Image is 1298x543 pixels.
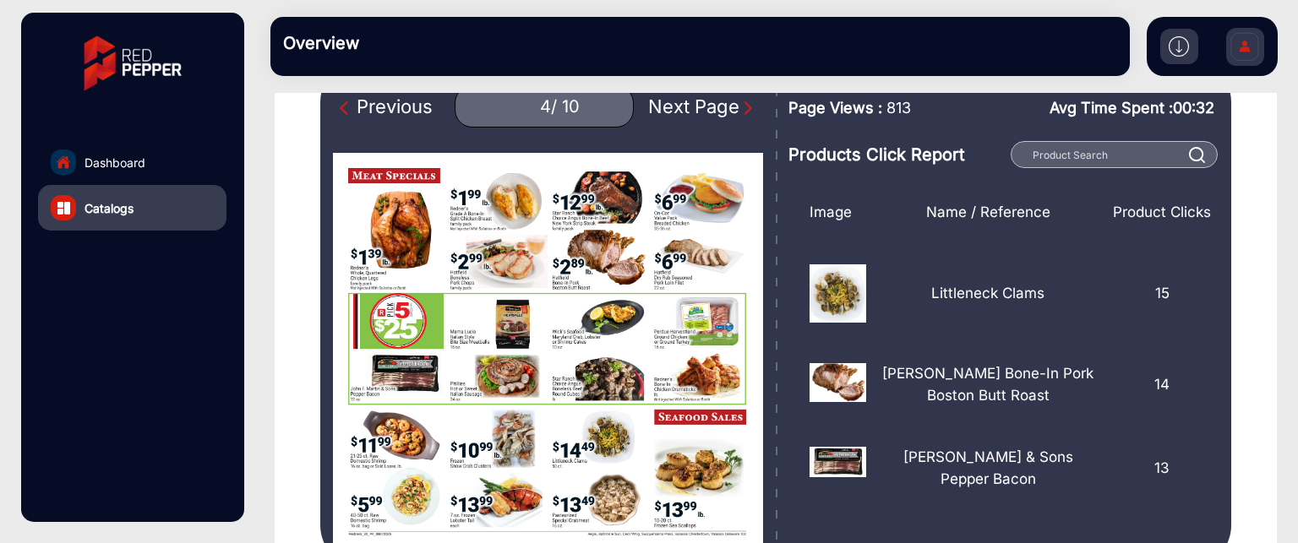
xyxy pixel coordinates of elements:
span: Catalogs [85,199,134,217]
img: Next Page [739,100,756,117]
div: Previous [340,93,433,121]
a: Catalogs [38,185,226,231]
span: Page Views : [788,96,882,119]
span: 00:32 [1173,99,1214,117]
h3: Products Click Report [788,144,1006,165]
div: Product Clicks [1110,202,1214,224]
div: 15 [1110,264,1214,323]
p: Littleneck Clams [931,283,1044,305]
img: home [56,155,71,170]
img: 1753825672000101.png [810,264,866,323]
div: 13 [1110,447,1214,490]
div: / 10 [551,96,580,117]
img: prodSearch%20_white.svg [1189,147,1206,163]
img: h2download.svg [1169,36,1189,57]
img: Sign%20Up.svg [1227,19,1263,79]
input: Product Search [1011,141,1217,168]
a: Dashboard [38,139,226,185]
span: 813 [886,96,911,119]
p: [PERSON_NAME] & Sons Pepper Bacon [879,447,1097,490]
img: catalog [57,202,70,214]
div: Next Page [648,93,756,121]
h3: Overview [283,33,520,53]
p: [PERSON_NAME] Bone-In Pork Boston Butt Roast [879,363,1097,406]
span: Avg Time Spent : [1050,96,1173,119]
img: Previous Page [340,100,357,117]
img: vmg-logo [72,21,194,106]
img: 1753825601000100.png [810,363,866,401]
span: Dashboard [85,154,145,171]
div: Image [797,202,866,224]
img: 1753825733000105.png [810,447,866,477]
div: Name / Reference [866,202,1110,224]
div: 14 [1110,363,1214,406]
